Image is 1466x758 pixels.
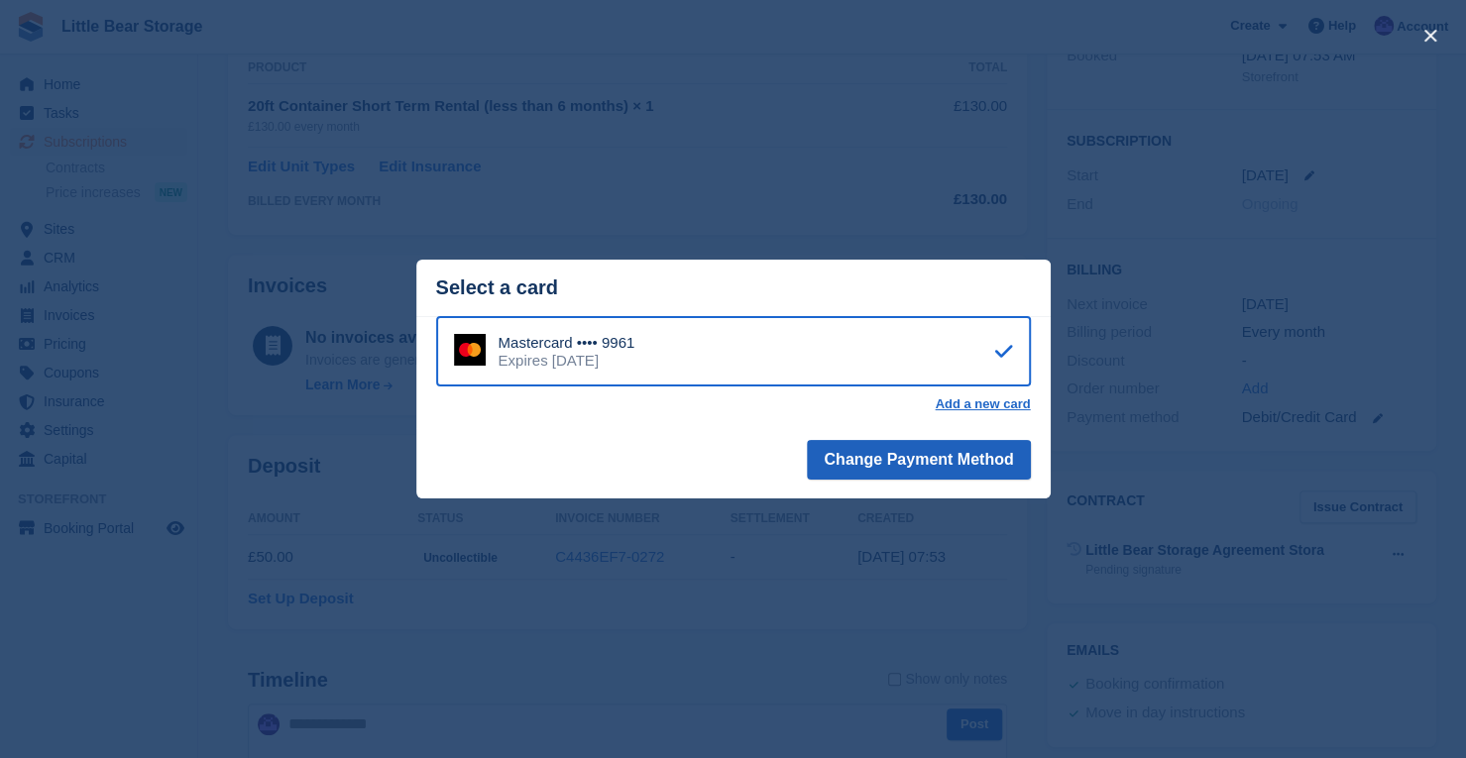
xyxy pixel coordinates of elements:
[935,396,1030,412] a: Add a new card
[807,440,1030,480] button: Change Payment Method
[1414,20,1446,52] button: close
[436,276,1031,299] div: Select a card
[499,352,635,370] div: Expires [DATE]
[454,334,486,366] img: Mastercard Logo
[499,334,635,352] div: Mastercard •••• 9961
